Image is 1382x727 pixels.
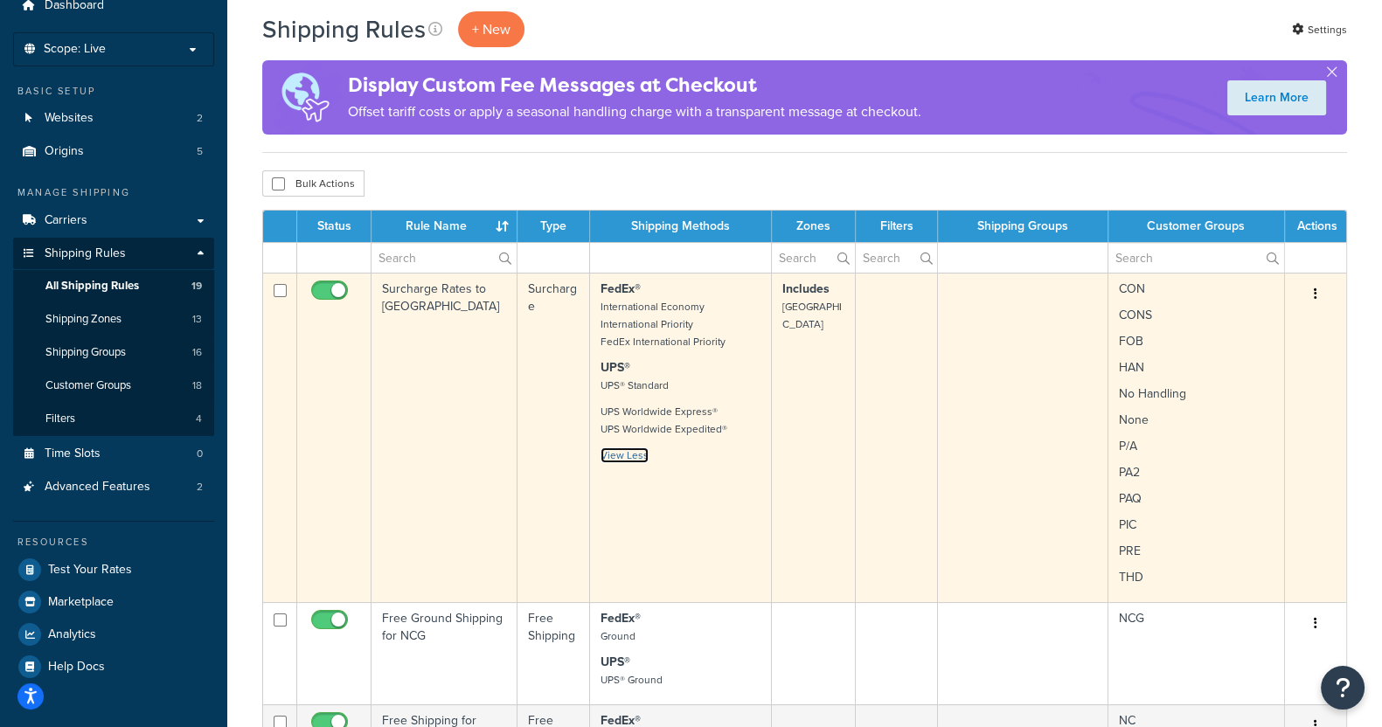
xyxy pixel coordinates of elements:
span: Websites [45,111,94,126]
li: Advanced Features [13,471,214,503]
td: NCG [1108,602,1285,704]
td: Surcharge Rates to [GEOGRAPHIC_DATA] [372,273,517,602]
td: Surcharge [517,273,590,602]
strong: UPS® [601,358,630,377]
input: Search [1108,243,1284,273]
a: Filters 4 [13,403,214,435]
td: CON [1108,273,1285,602]
li: Origins [13,135,214,168]
span: Shipping Rules [45,246,126,261]
span: All Shipping Rules [45,279,139,294]
div: Resources [13,535,214,550]
p: PIC [1119,516,1274,534]
p: PAQ [1119,490,1274,508]
span: Carriers [45,213,87,228]
p: P/A [1119,438,1274,455]
span: Customer Groups [45,378,131,393]
input: Search [372,243,517,273]
span: Test Your Rates [48,563,132,578]
a: View Less [601,447,649,463]
span: 19 [191,279,202,294]
strong: FedEx® [601,280,641,298]
td: Free Ground Shipping for NCG [372,602,517,704]
th: Zones [772,211,856,242]
small: UPS® Ground [601,672,663,688]
small: [GEOGRAPHIC_DATA] [782,299,842,332]
small: UPS® Standard [601,377,669,393]
span: Time Slots [45,447,101,461]
strong: FedEx® [601,609,641,627]
a: Learn More [1227,80,1326,115]
th: Shipping Groups [938,211,1108,242]
small: Ground [601,628,635,644]
span: 2 [197,111,203,126]
span: Analytics [48,627,96,642]
input: Search [772,243,855,273]
li: Shipping Zones [13,303,214,336]
div: Manage Shipping [13,185,214,200]
input: Search [856,243,938,273]
p: HAN [1119,359,1274,377]
span: Shipping Zones [45,312,122,327]
span: 0 [197,447,203,461]
th: Shipping Methods [590,211,772,242]
a: All Shipping Rules 19 [13,270,214,302]
li: Time Slots [13,438,214,470]
p: THD [1119,569,1274,586]
li: Shipping Groups [13,336,214,369]
p: No Handling [1119,385,1274,403]
p: Offset tariff costs or apply a seasonal handling charge with a transparent message at checkout. [348,100,921,124]
span: 13 [192,312,202,327]
th: Customer Groups [1108,211,1285,242]
h4: Display Custom Fee Messages at Checkout [348,71,921,100]
p: None [1119,412,1274,429]
th: Rule Name : activate to sort column ascending [372,211,517,242]
a: Shipping Zones 13 [13,303,214,336]
button: Open Resource Center [1321,666,1365,710]
a: Help Docs [13,651,214,682]
p: FOB [1119,333,1274,350]
small: International Economy International Priority FedEx International Priority [601,299,726,350]
li: Websites [13,102,214,135]
small: UPS Worldwide Express® UPS Worldwide Expedited® [601,404,727,437]
p: CONS [1119,307,1274,324]
span: Advanced Features [45,480,150,495]
a: Shipping Groups 16 [13,336,214,369]
a: Test Your Rates [13,554,214,585]
div: Basic Setup [13,84,214,99]
span: 5 [197,144,203,159]
p: PA2 [1119,464,1274,481]
a: Settings [1292,17,1347,42]
span: Filters [45,412,75,426]
strong: UPS® [601,653,630,671]
li: Filters [13,403,214,435]
span: Scope: Live [44,42,106,57]
img: duties-banner-06bc72dcb5fe05cb3f9472aba00be2ae8eb53ab6f0d8bb03d382ba314ac3c341.png [262,60,348,135]
li: Shipping Rules [13,238,214,437]
a: Customer Groups 18 [13,370,214,402]
th: Actions [1285,211,1346,242]
strong: Includes [782,280,830,298]
a: Shipping Rules [13,238,214,270]
a: Analytics [13,619,214,650]
td: Free Shipping [517,602,590,704]
li: Customer Groups [13,370,214,402]
th: Status [297,211,372,242]
a: Time Slots 0 [13,438,214,470]
span: Origins [45,144,84,159]
a: Carriers [13,204,214,237]
span: Help Docs [48,660,105,675]
span: 2 [197,480,203,495]
a: Marketplace [13,586,214,618]
a: Advanced Features 2 [13,471,214,503]
p: PRE [1119,543,1274,560]
span: 4 [196,412,202,426]
li: All Shipping Rules [13,270,214,302]
span: Shipping Groups [45,345,126,360]
a: Websites 2 [13,102,214,135]
span: 16 [192,345,202,360]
